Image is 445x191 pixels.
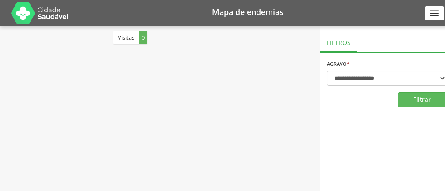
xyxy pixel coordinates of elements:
div: Visitas [113,31,147,44]
label: Agravo [327,61,349,66]
span: 0 [139,31,147,44]
h1: Mapa de endemias [80,8,416,16]
i:  [429,7,440,19]
div: Filtros [320,31,357,52]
